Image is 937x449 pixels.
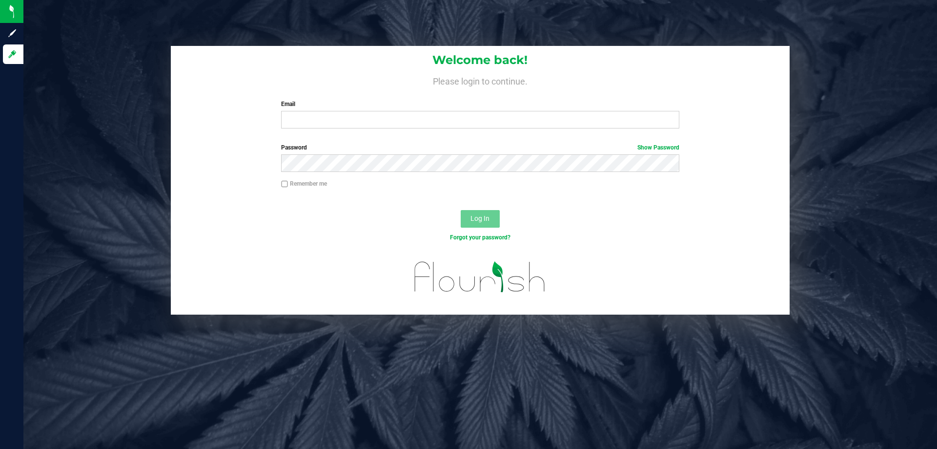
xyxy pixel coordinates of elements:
[7,28,17,38] inline-svg: Sign up
[403,252,557,302] img: flourish_logo.svg
[461,210,500,228] button: Log In
[637,144,679,151] a: Show Password
[450,234,510,241] a: Forgot your password?
[281,144,307,151] span: Password
[281,100,679,108] label: Email
[171,74,790,86] h4: Please login to continue.
[7,49,17,59] inline-svg: Log in
[281,179,327,188] label: Remember me
[470,214,489,222] span: Log In
[281,181,288,188] input: Remember me
[171,54,790,66] h1: Welcome back!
